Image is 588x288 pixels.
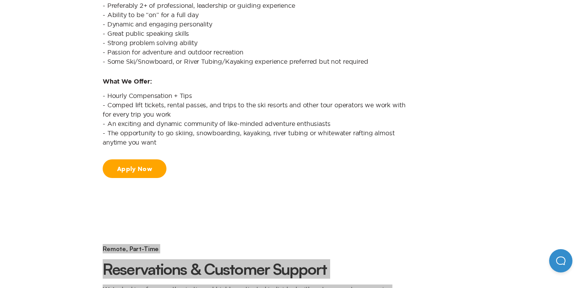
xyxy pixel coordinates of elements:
[103,91,414,147] p: - Hourly Compensation + Tips - Comped lift tickets, rental passes, and trips to the ski resorts a...
[103,260,414,278] h2: Reservations & Customer Support
[549,249,572,272] iframe: Help Scout Beacon - Open
[103,159,166,178] a: Apply Now
[103,244,414,253] div: Remote, Part-Time
[103,79,485,85] div: What We Offer:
